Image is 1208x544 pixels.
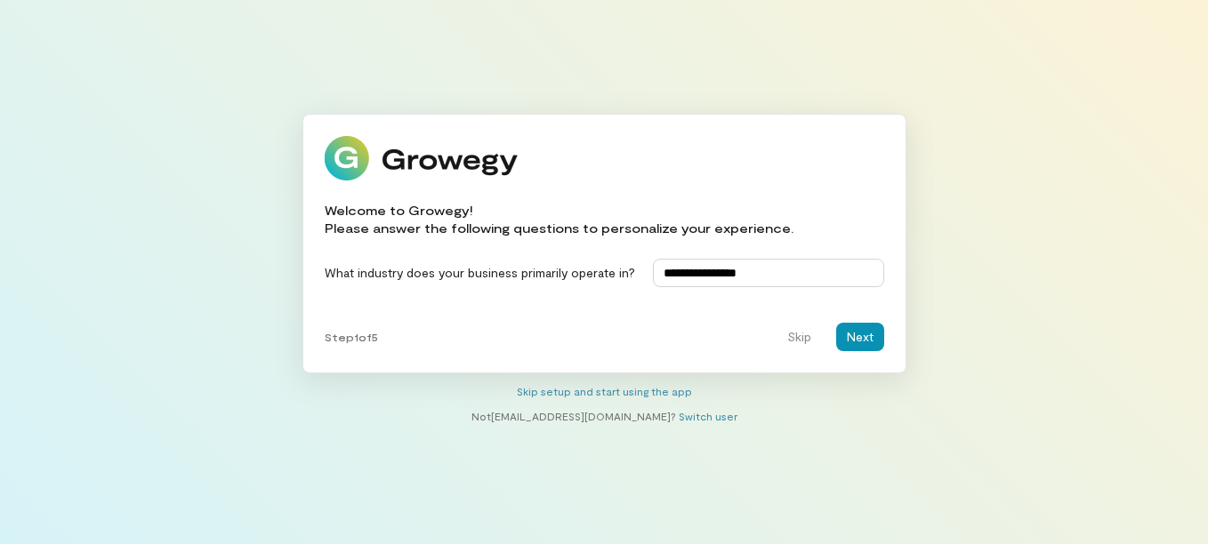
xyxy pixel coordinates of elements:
[777,323,822,351] button: Skip
[325,136,519,180] img: Growegy logo
[471,410,676,422] span: Not [EMAIL_ADDRESS][DOMAIN_NAME] ?
[836,323,884,351] button: Next
[679,410,737,422] a: Switch user
[325,330,378,344] span: Step 1 of 5
[517,385,692,397] a: Skip setup and start using the app
[325,202,793,237] div: Welcome to Growegy! Please answer the following questions to personalize your experience.
[325,264,635,282] label: What industry does your business primarily operate in?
